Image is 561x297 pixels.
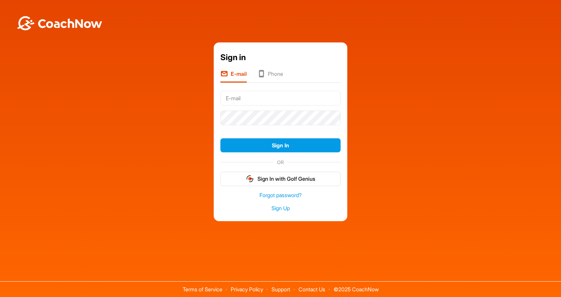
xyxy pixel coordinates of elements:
[246,175,254,183] img: gg_logo
[16,16,103,30] img: BwLJSsUCoWCh5upNqxVrqldRgqLPVwmV24tXu5FoVAoFEpwwqQ3VIfuoInZCoVCoTD4vwADAC3ZFMkVEQFDAAAAAElFTkSuQmCC
[220,51,341,63] div: Sign in
[220,172,341,186] button: Sign In with Golf Genius
[231,286,263,293] a: Privacy Policy
[220,191,341,199] a: Forgot password?
[299,286,325,293] a: Contact Us
[330,282,382,292] span: © 2025 CoachNow
[220,138,341,153] button: Sign In
[257,70,283,83] li: Phone
[271,286,290,293] a: Support
[220,204,341,212] a: Sign Up
[220,91,341,106] input: E-mail
[183,286,222,293] a: Terms of Service
[274,159,287,166] span: OR
[220,70,247,83] li: E-mail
